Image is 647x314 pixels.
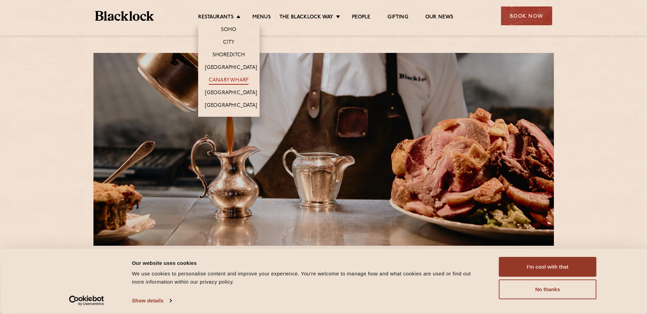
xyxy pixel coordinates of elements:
[425,14,454,22] a: Our News
[212,52,245,59] a: Shoreditch
[223,39,235,47] a: City
[279,14,333,22] a: The Blacklock Way
[499,280,597,299] button: No thanks
[205,102,257,110] a: [GEOGRAPHIC_DATA]
[205,90,257,97] a: [GEOGRAPHIC_DATA]
[252,14,271,22] a: Menus
[501,6,552,25] div: Book Now
[132,296,172,306] a: Show details
[132,259,484,267] div: Our website uses cookies
[499,257,597,277] button: I'm cool with that
[352,14,370,22] a: People
[198,14,234,22] a: Restaurants
[95,11,154,21] img: BL_Textured_Logo-footer-cropped.svg
[387,14,408,22] a: Gifting
[209,77,249,85] a: Canary Wharf
[221,27,237,34] a: Soho
[205,65,257,72] a: [GEOGRAPHIC_DATA]
[132,270,484,286] div: We use cookies to personalise content and improve your experience. You're welcome to manage how a...
[57,296,116,306] a: Usercentrics Cookiebot - opens in a new window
